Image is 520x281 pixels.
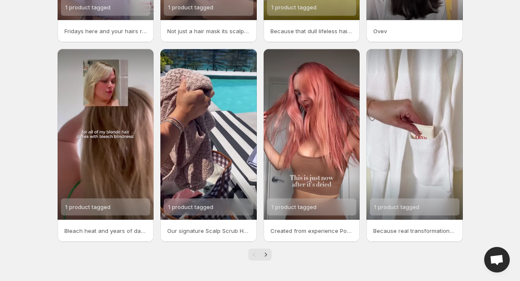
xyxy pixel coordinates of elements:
[65,204,110,210] span: 1 product tagged
[373,227,456,235] p: Because real transformation starts at the root Our 3 pro tips for how to use our signature scalp ...
[271,4,317,11] span: 1 product tagged
[168,4,213,11] span: 1 product tagged
[167,227,250,235] p: Our signature Scalp Scrub Hair Mask combines Pro-[MEDICAL_DATA] Sapote Oil and Hydrolyzed Rice Pr...
[260,249,272,261] button: Next
[64,27,147,35] p: Fridays here and your hairs ready for the weekend adventure Whether youre jetting off to a new de...
[484,247,510,272] div: Open chat
[65,4,110,11] span: 1 product tagged
[270,27,353,35] p: Because that dull lifeless hair feeling Yeah we dont do that Our OVEV Hair Masque is rich creamy ...
[271,204,317,210] span: 1 product tagged
[270,227,353,235] p: Created from experience Powered by nature Our signature hair mask scrub isnt just a hair mask its...
[374,204,419,210] span: 1 product tagged
[248,249,272,261] nav: Pagination
[64,227,147,235] p: Bleach heat and years of damage had my hair begging for a breakso I finally listened With OVEV We...
[373,27,456,35] p: Ovev
[167,27,250,35] p: Not just a hair mask its scalp therapy Our award-winning formula isnt here to simply smooth your ...
[168,204,213,210] span: 1 product tagged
